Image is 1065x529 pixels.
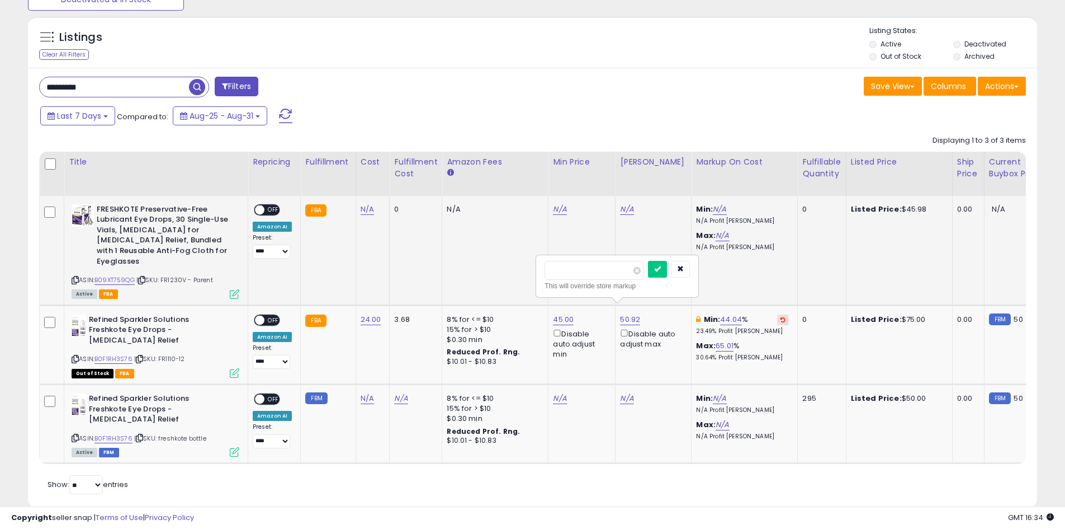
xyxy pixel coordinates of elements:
[134,434,206,443] span: | SKU: freshkote bottle
[447,325,539,335] div: 15% for > $10
[173,106,267,125] button: Aug-25 - Aug-31
[40,106,115,125] button: Last 7 Days
[72,315,239,377] div: ASIN:
[989,313,1011,325] small: FBM
[57,110,101,121] span: Last 7 Days
[94,434,132,443] a: B0F1RH3S76
[190,110,253,121] span: Aug-25 - Aug-31
[134,354,185,363] span: | SKU: FR1110-12
[253,423,292,448] div: Preset:
[545,280,690,292] div: This will override store markup
[620,156,687,168] div: [PERSON_NAME]
[447,394,539,404] div: 8% for <= $10
[553,314,574,325] a: 45.00
[72,448,97,457] span: All listings currently available for purchase on Amazon
[99,289,118,299] span: FBA
[931,81,966,92] span: Columns
[964,52,995,61] label: Archived
[72,204,94,227] img: 51kuh5APkgL._SL40_.jpg
[696,341,789,362] div: %
[72,289,97,299] span: All listings currently available for purchase on Amazon
[115,369,134,378] span: FBA
[696,315,789,335] div: %
[869,26,1037,36] p: Listing States:
[39,49,89,60] div: Clear All Filters
[447,357,539,367] div: $10.01 - $10.83
[394,156,437,180] div: Fulfillment Cost
[72,394,239,456] div: ASIN:
[620,327,683,349] div: Disable auto adjust max
[59,30,102,45] h5: Listings
[851,204,944,214] div: $45.98
[964,39,1006,49] label: Deactivated
[447,404,539,414] div: 15% for > $10
[447,347,520,357] b: Reduced Prof. Rng.
[253,234,292,259] div: Preset:
[620,314,640,325] a: 50.92
[957,204,976,214] div: 0.00
[361,393,374,404] a: N/A
[253,411,292,421] div: Amazon AI
[780,317,785,322] i: Revert to store-level Min Markup
[696,230,716,241] b: Max:
[933,135,1026,146] div: Displaying 1 to 3 of 3 items
[716,230,729,241] a: N/A
[992,204,1005,214] span: N/A
[253,222,292,232] div: Amazon AI
[720,314,742,325] a: 44.04
[553,204,566,215] a: N/A
[802,204,837,214] div: 0
[864,77,922,96] button: Save View
[696,406,789,414] p: N/A Profit [PERSON_NAME]
[72,394,86,416] img: 41Hsv1RCzEL._SL40_.jpg
[553,393,566,404] a: N/A
[696,244,789,251] p: N/A Profit [PERSON_NAME]
[957,315,976,325] div: 0.00
[696,327,789,335] p: 23.49% Profit [PERSON_NAME]
[253,344,292,369] div: Preset:
[264,395,282,404] span: OFF
[89,394,225,428] b: Refined Sparkler Solutions Freshkote Eye Drops -[MEDICAL_DATA] Relief
[881,39,901,49] label: Active
[264,205,282,214] span: OFF
[704,314,721,325] b: Min:
[72,315,86,337] img: 41Hsv1RCzEL._SL40_.jpg
[716,419,729,430] a: N/A
[99,448,119,457] span: FBM
[696,433,789,441] p: N/A Profit [PERSON_NAME]
[447,335,539,345] div: $0.30 min
[924,77,976,96] button: Columns
[117,111,168,122] span: Compared to:
[305,315,326,327] small: FBA
[447,156,543,168] div: Amazon Fees
[696,419,716,430] b: Max:
[696,316,700,323] i: This overrides the store level min markup for this listing
[94,354,132,364] a: B0F1RH3S76
[215,77,258,96] button: Filters
[94,275,135,285] a: B09XT759QG
[136,275,213,284] span: | SKU: FR1230V - Parent
[851,315,944,325] div: $75.00
[145,512,194,523] a: Privacy Policy
[851,393,902,404] b: Listed Price:
[447,436,539,446] div: $10.01 - $10.83
[978,77,1026,96] button: Actions
[713,393,726,404] a: N/A
[305,156,351,168] div: Fulfillment
[394,315,433,325] div: 3.68
[1008,512,1054,523] span: 2025-09-8 16:34 GMT
[447,315,539,325] div: 8% for <= $10
[361,314,381,325] a: 24.00
[553,327,607,360] div: Disable auto adjust min
[305,204,326,217] small: FBA
[447,204,539,214] div: N/A
[851,314,902,325] b: Listed Price:
[696,204,713,214] b: Min:
[989,392,1011,404] small: FBM
[620,204,633,215] a: N/A
[696,217,789,225] p: N/A Profit [PERSON_NAME]
[716,340,733,352] a: 65.01
[305,392,327,404] small: FBM
[802,156,841,180] div: Fulfillable Quantity
[69,156,243,168] div: Title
